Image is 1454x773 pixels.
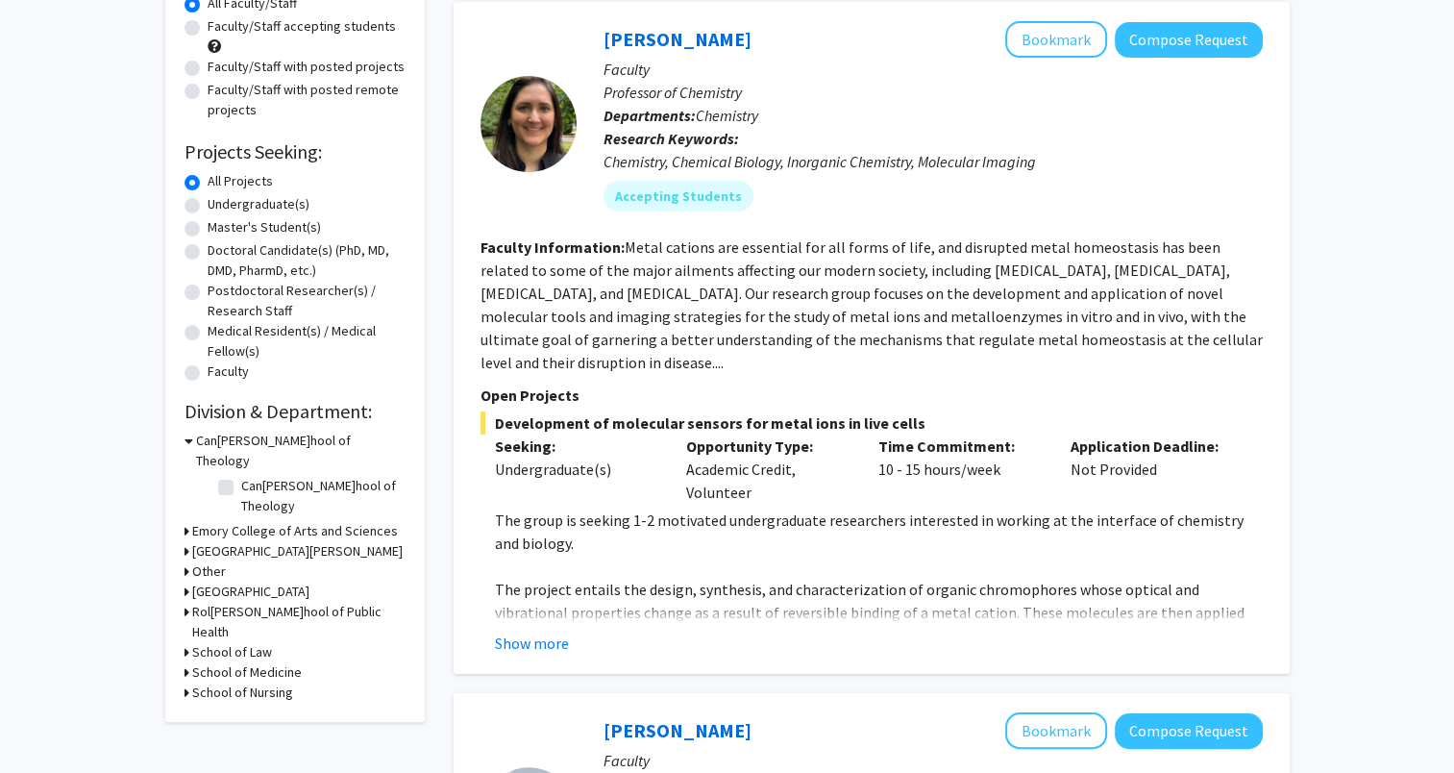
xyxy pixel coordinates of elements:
[196,431,406,471] h3: Can[PERSON_NAME]hool of Theology
[604,27,752,51] a: [PERSON_NAME]
[192,642,272,662] h3: School of Law
[495,458,658,481] div: Undergraduate(s)
[604,81,1263,104] p: Professor of Chemistry
[696,106,758,125] span: Chemistry
[1005,712,1107,749] button: Add Runze Yan to Bookmarks
[1056,435,1248,504] div: Not Provided
[192,662,302,683] h3: School of Medicine
[192,561,226,582] h3: Other
[481,237,625,257] b: Faculty Information:
[14,686,82,759] iframe: Chat
[192,541,403,561] h3: [GEOGRAPHIC_DATA][PERSON_NAME]
[481,237,1263,372] fg-read-more: Metal cations are essential for all forms of life, and disrupted metal homeostasis has been relat...
[481,411,1263,435] span: Development of molecular sensors for metal ions in live cells
[495,632,569,655] button: Show more
[185,140,406,163] h2: Projects Seeking:
[1115,22,1263,58] button: Compose Request to Daniela Buccella
[208,362,249,382] label: Faculty
[192,683,293,703] h3: School of Nursing
[192,602,406,642] h3: Rol[PERSON_NAME]hool of Public Health
[185,400,406,423] h2: Division & Department:
[208,57,405,77] label: Faculty/Staff with posted projects
[604,181,753,212] mat-chip: Accepting Students
[604,718,752,742] a: [PERSON_NAME]
[481,384,1263,407] p: Open Projects
[208,240,406,281] label: Doctoral Candidate(s) (PhD, MD, DMD, PharmD, etc.)
[495,578,1263,670] p: The project entails the design, synthesis, and characterization of organic chromophores whose opt...
[604,58,1263,81] p: Faculty
[241,476,401,516] label: Can[PERSON_NAME]hool of Theology
[208,281,406,321] label: Postdoctoral Researcher(s) / Research Staff
[192,521,398,541] h3: Emory College of Arts and Sciences
[604,150,1263,173] div: Chemistry, Chemical Biology, Inorganic Chemistry, Molecular Imaging
[864,435,1056,504] div: 10 - 15 hours/week
[495,509,1263,555] p: The group is seeking 1-2 motivated undergraduate researchers interested in working at the interfa...
[604,749,1263,772] p: Faculty
[1071,435,1234,458] p: Application Deadline:
[878,435,1042,458] p: Time Commitment:
[686,435,850,458] p: Opportunity Type:
[208,194,309,214] label: Undergraduate(s)
[208,217,321,237] label: Master's Student(s)
[208,16,396,37] label: Faculty/Staff accepting students
[604,129,739,148] b: Research Keywords:
[1005,21,1107,58] button: Add Daniela Buccella to Bookmarks
[604,106,696,125] b: Departments:
[495,435,658,458] p: Seeking:
[192,582,309,602] h3: [GEOGRAPHIC_DATA]
[208,171,273,191] label: All Projects
[208,80,406,120] label: Faculty/Staff with posted remote projects
[1115,713,1263,749] button: Compose Request to Runze Yan
[672,435,864,504] div: Academic Credit, Volunteer
[208,321,406,362] label: Medical Resident(s) / Medical Fellow(s)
